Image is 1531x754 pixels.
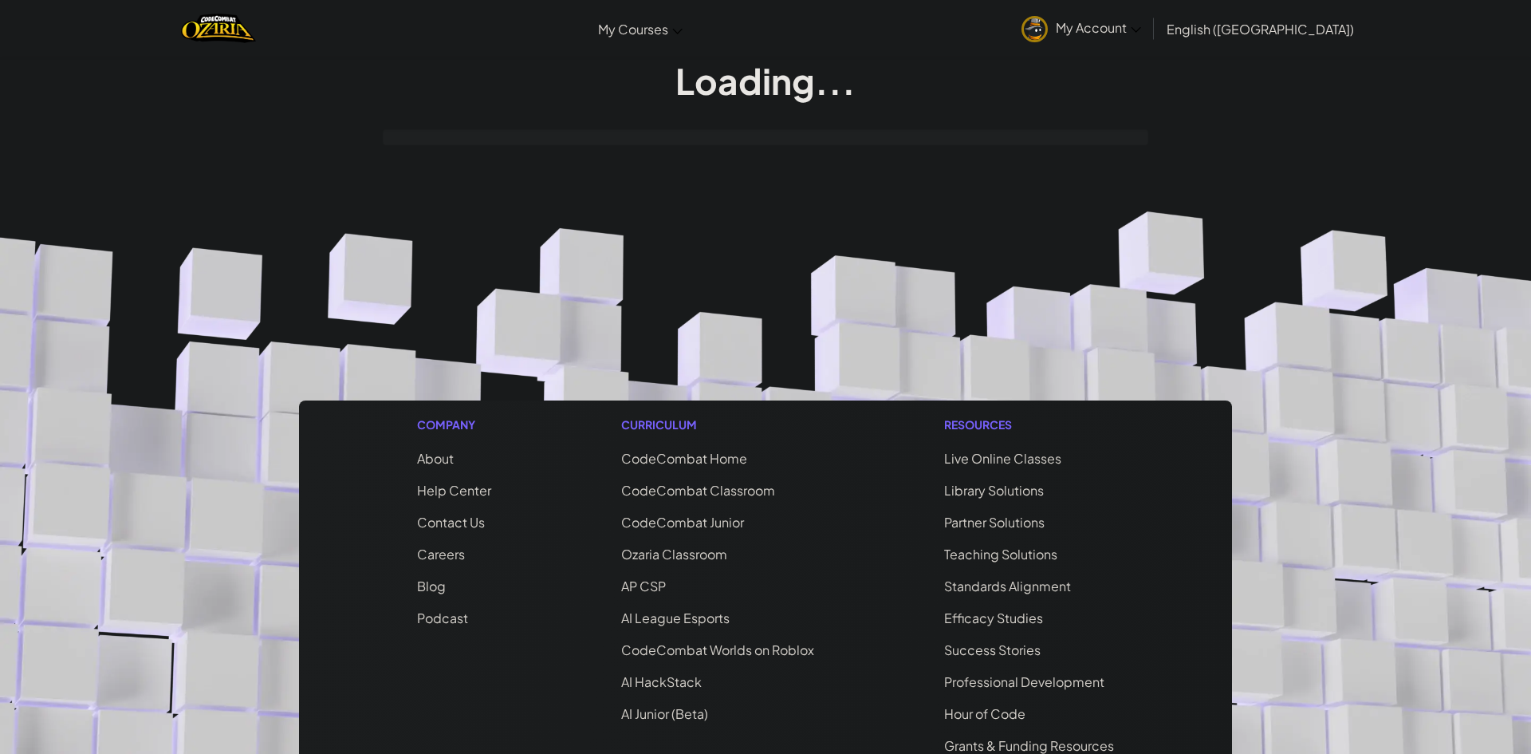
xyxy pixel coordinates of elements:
[944,705,1025,722] a: Hour of Code
[1013,3,1149,53] a: My Account
[944,482,1044,499] a: Library Solutions
[944,737,1114,754] a: Grants & Funding Resources
[621,514,744,531] a: CodeCombat Junior
[621,450,747,467] span: CodeCombat Home
[181,12,255,45] img: Home
[417,416,491,433] h1: Company
[944,416,1114,433] h1: Resources
[621,416,814,433] h1: Curriculum
[590,7,691,50] a: My Courses
[944,578,1071,594] a: Standards Alignment
[417,482,491,499] a: Help Center
[417,546,465,563] a: Careers
[598,21,668,38] span: My Courses
[621,673,702,690] a: AI HackStack
[621,546,727,563] a: Ozaria Classroom
[1167,21,1354,38] span: English ([GEOGRAPHIC_DATA])
[621,610,730,626] a: AI League Esports
[621,641,814,658] a: CodeCombat Worlds on Roblox
[621,705,708,722] a: AI Junior (Beta)
[417,450,454,467] a: About
[181,12,255,45] a: Ozaria by CodeCombat logo
[944,673,1104,690] a: Professional Development
[1159,7,1362,50] a: English ([GEOGRAPHIC_DATA])
[621,578,666,594] a: AP CSP
[944,450,1061,467] a: Live Online Classes
[944,514,1045,531] a: Partner Solutions
[417,514,485,531] span: Contact Us
[1021,16,1048,42] img: avatar
[1056,19,1141,36] span: My Account
[417,578,446,594] a: Blog
[944,610,1043,626] a: Efficacy Studies
[417,610,468,626] a: Podcast
[621,482,775,499] a: CodeCombat Classroom
[944,641,1041,658] a: Success Stories
[944,546,1057,563] a: Teaching Solutions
